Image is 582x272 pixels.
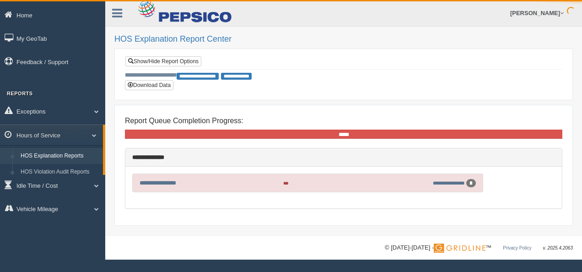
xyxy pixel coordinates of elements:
[125,117,562,125] h4: Report Queue Completion Progress:
[543,245,573,250] span: v. 2025.4.2063
[16,148,103,164] a: HOS Explanation Reports
[503,245,531,250] a: Privacy Policy
[385,243,573,253] div: © [DATE]-[DATE] - ™
[125,80,173,90] button: Download Data
[434,244,485,253] img: Gridline
[125,56,201,66] a: Show/Hide Report Options
[16,164,103,180] a: HOS Violation Audit Reports
[114,35,573,44] h2: HOS Explanation Report Center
